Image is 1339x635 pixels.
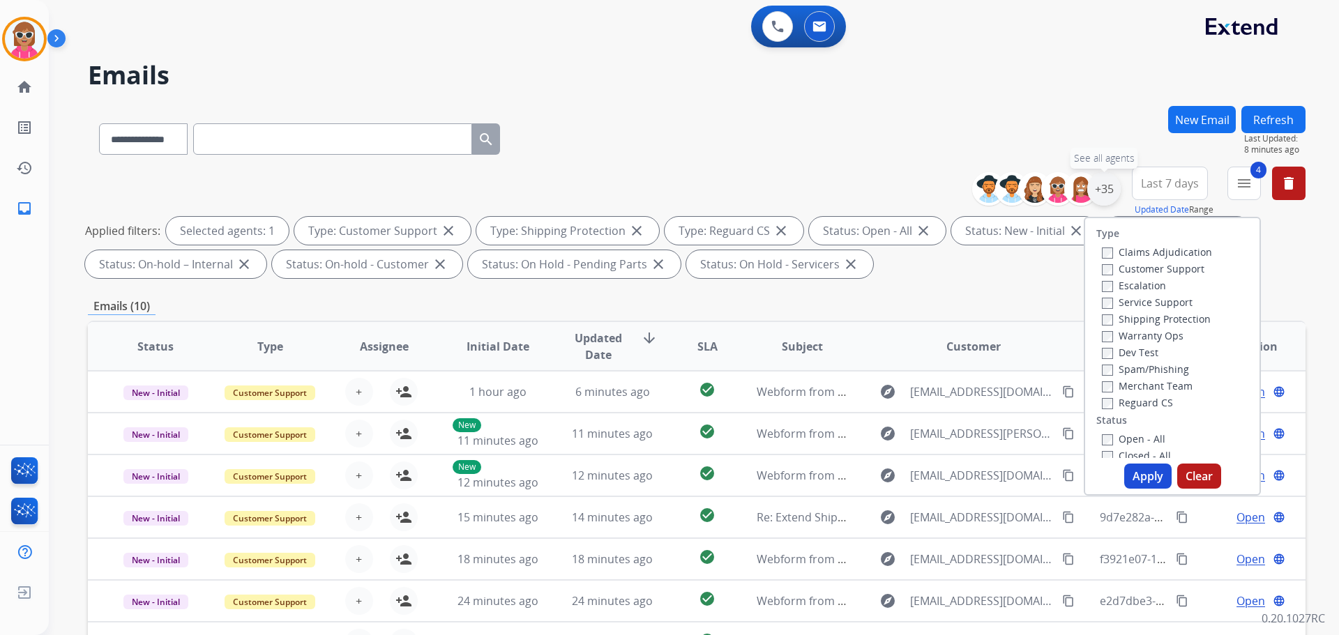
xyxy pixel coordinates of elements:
span: Customer Support [225,553,315,567]
span: 18 minutes ago [457,551,538,567]
mat-icon: language [1273,595,1285,607]
mat-icon: person_add [395,383,412,400]
input: Service Support [1102,298,1113,309]
p: New [453,460,481,474]
span: + [356,467,362,484]
span: 11 minutes ago [572,426,653,441]
label: Warranty Ops [1102,329,1183,342]
mat-icon: explore [879,592,896,609]
label: Service Support [1102,296,1193,309]
input: Closed - All [1102,451,1113,462]
span: 24 minutes ago [572,593,653,609]
button: Last 7 days [1132,167,1208,200]
p: Emails (10) [88,298,156,315]
span: Customer Support [225,595,315,609]
label: Status [1096,413,1127,427]
mat-icon: content_copy [1176,553,1188,565]
div: Status: Open - All [809,217,946,245]
label: Spam/Phishing [1102,362,1189,376]
span: [EMAIL_ADDRESS][PERSON_NAME][DOMAIN_NAME] [910,425,1054,442]
button: New Email [1168,106,1236,133]
input: Escalation [1102,281,1113,292]
button: + [345,378,373,406]
div: Status: On-hold – Internal [85,250,266,278]
span: 1 hour ago [469,384,527,399]
span: f3921e07-1cd2-48ba-968b-0618a54d50c2 [1100,551,1313,567]
span: Subject [782,338,823,355]
mat-icon: content_copy [1062,553,1075,565]
span: Last 7 days [1141,181,1199,186]
mat-icon: content_copy [1062,511,1075,523]
mat-icon: content_copy [1062,469,1075,482]
mat-icon: explore [879,425,896,442]
input: Open - All [1102,434,1113,445]
mat-icon: arrow_downward [641,330,658,346]
mat-icon: person_add [395,425,412,442]
p: Applied filters: [85,222,160,239]
span: [EMAIL_ADDRESS][DOMAIN_NAME] [910,509,1054,526]
span: [EMAIL_ADDRESS][DOMAIN_NAME] [910,551,1054,567]
button: Clear [1177,464,1221,489]
label: Shipping Protection [1102,312,1211,326]
mat-icon: check_circle [699,381,716,398]
mat-icon: delete [1280,175,1297,192]
input: Claims Adjudication [1102,247,1113,259]
mat-icon: close [440,222,457,239]
button: + [345,461,373,489]
span: Webform from [EMAIL_ADDRESS][DOMAIN_NAME] on [DATE] [757,468,1073,483]
span: + [356,551,362,567]
mat-icon: inbox [16,200,33,217]
div: Selected agents: 1 [166,217,289,245]
span: Range [1135,204,1213,215]
img: avatar [5,20,44,59]
div: Type: Shipping Protection [476,217,659,245]
mat-icon: close [650,256,667,273]
mat-icon: content_copy [1062,595,1075,607]
span: 14 minutes ago [572,510,653,525]
span: Webform from [EMAIL_ADDRESS][DOMAIN_NAME] on [DATE] [757,551,1073,567]
mat-icon: close [628,222,645,239]
span: [EMAIL_ADDRESS][DOMAIN_NAME] [910,383,1054,400]
label: Type [1096,227,1119,240]
span: See all agents [1074,151,1135,165]
span: Open [1236,592,1265,609]
span: Customer Support [225,427,315,442]
mat-icon: history [16,160,33,176]
mat-icon: check_circle [699,507,716,523]
span: Open [1236,509,1265,526]
label: Open - All [1102,432,1165,445]
span: New - Initial [123,427,188,442]
mat-icon: person_add [395,509,412,526]
label: Closed - All [1102,449,1171,462]
span: 4 [1250,162,1266,178]
span: + [356,509,362,526]
label: Dev Test [1102,346,1158,359]
mat-icon: explore [879,551,896,567]
span: + [356,383,362,400]
span: New - Initial [123,553,188,567]
mat-icon: person_add [395,467,412,484]
mat-icon: check_circle [699,549,716,565]
h2: Emails [88,61,1306,89]
mat-icon: content_copy [1062,385,1075,398]
mat-icon: person_add [395,592,412,609]
span: 8 minutes ago [1244,144,1306,155]
mat-icon: close [773,222,789,239]
mat-icon: close [236,256,252,273]
span: 24 minutes ago [457,593,538,609]
label: Escalation [1102,279,1166,292]
span: New - Initial [123,595,188,609]
button: Apply [1124,464,1172,489]
mat-icon: home [16,79,33,95]
div: Status: On Hold - Pending Parts [468,250,681,278]
span: New - Initial [123,469,188,484]
input: Warranty Ops [1102,331,1113,342]
mat-icon: content_copy [1176,511,1188,523]
span: New - Initial [123,385,188,400]
span: 15 minutes ago [457,510,538,525]
div: Status: New - Initial [951,217,1098,245]
span: + [356,425,362,442]
span: Webform from [EMAIL_ADDRESS][DOMAIN_NAME] on [DATE] [757,384,1073,399]
mat-icon: close [915,222,932,239]
label: Reguard CS [1102,396,1173,409]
